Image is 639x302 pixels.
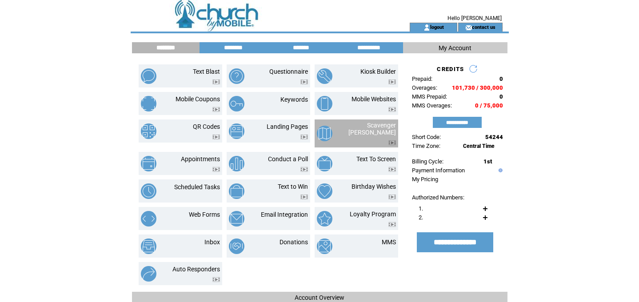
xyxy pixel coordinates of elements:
[419,214,423,221] span: 2.
[229,96,244,111] img: keywords.png
[419,205,423,212] span: 1.
[141,238,156,254] img: inbox.png
[268,155,308,163] a: Conduct a Poll
[382,238,396,246] a: MMS
[388,107,396,112] img: video.png
[189,211,220,218] a: Web Forms
[212,167,220,172] img: video.png
[439,44,471,52] span: My Account
[412,194,464,201] span: Authorized Numbers:
[463,143,495,149] span: Central Time
[412,158,443,165] span: Billing Cycle:
[317,68,332,84] img: kiosk-builder.png
[141,123,156,139] img: qr-codes.png
[278,183,308,190] a: Text to Win
[261,211,308,218] a: Email Integration
[193,68,220,75] a: Text Blast
[229,156,244,171] img: conduct-a-poll.png
[212,135,220,139] img: video.png
[269,68,308,75] a: Questionnaire
[141,266,156,282] img: auto-responders.png
[351,183,396,190] a: Birthday Wishes
[295,294,344,301] span: Account Overview
[350,211,396,218] a: Loyalty Program
[193,123,220,130] a: QR Codes
[499,75,503,82] span: 0
[499,93,503,100] span: 0
[447,15,502,21] span: Hello [PERSON_NAME]
[317,156,332,171] img: text-to-screen.png
[229,211,244,226] img: email-integration.png
[212,277,220,282] img: video.png
[423,24,430,31] img: account_icon.gif
[483,158,492,165] span: 1st
[475,102,503,109] span: 0 / 75,000
[412,84,437,91] span: Overages:
[388,167,396,172] img: video.png
[348,122,396,136] a: Scavenger [PERSON_NAME]
[412,176,438,183] a: My Pricing
[174,183,220,191] a: Scheduled Tasks
[317,211,332,226] img: loyalty-program.png
[176,95,220,103] a: Mobile Coupons
[300,79,308,84] img: video.png
[472,24,495,30] a: contact us
[452,84,503,91] span: 101,730 / 300,000
[141,96,156,111] img: mobile-coupons.png
[141,68,156,84] img: text-blast.png
[412,134,441,140] span: Short Code:
[280,96,308,103] a: Keywords
[356,155,396,163] a: Text To Screen
[141,211,156,226] img: web-forms.png
[141,156,156,171] img: appointments.png
[430,24,444,30] a: logout
[229,68,244,84] img: questionnaire.png
[300,135,308,139] img: video.png
[496,168,503,172] img: help.gif
[412,75,432,82] span: Prepaid:
[485,134,503,140] span: 54244
[300,167,308,172] img: video.png
[412,102,452,109] span: MMS Overages:
[388,195,396,199] img: video.png
[229,123,244,139] img: landing-pages.png
[181,155,220,163] a: Appointments
[465,24,472,31] img: contact_us_icon.gif
[172,266,220,273] a: Auto Responders
[412,93,447,100] span: MMS Prepaid:
[317,126,332,141] img: scavenger-hunt.png
[412,167,465,174] a: Payment Information
[229,183,244,199] img: text-to-win.png
[317,183,332,199] img: birthday-wishes.png
[412,143,440,149] span: Time Zone:
[300,195,308,199] img: video.png
[351,95,396,103] a: Mobile Websites
[280,238,308,246] a: Donations
[317,96,332,111] img: mobile-websites.png
[212,79,220,84] img: video.png
[212,107,220,112] img: video.png
[360,68,396,75] a: Kiosk Builder
[388,79,396,84] img: video.png
[388,222,396,227] img: video.png
[267,123,308,130] a: Landing Pages
[317,238,332,254] img: mms.png
[388,140,396,145] img: video.png
[229,238,244,254] img: donations.png
[204,238,220,246] a: Inbox
[141,183,156,199] img: scheduled-tasks.png
[437,66,464,72] span: CREDITS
